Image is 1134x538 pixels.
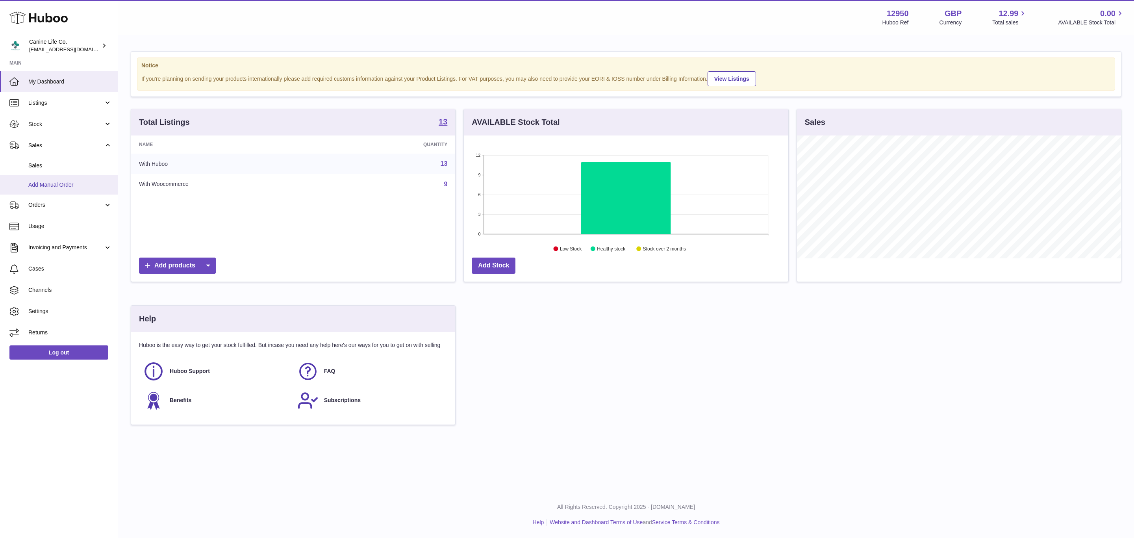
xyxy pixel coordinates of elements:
span: Returns [28,329,112,336]
text: 12 [476,153,481,158]
strong: 13 [439,118,447,126]
a: Add products [139,258,216,274]
th: Name [131,135,332,154]
text: 0 [478,232,481,236]
strong: 12950 [887,8,909,19]
td: With Woocommerce [131,174,332,195]
span: Subscriptions [324,397,361,404]
div: Currency [939,19,962,26]
text: Stock over 2 months [643,246,686,252]
a: 12.99 Total sales [992,8,1027,26]
text: Low Stock [560,246,582,252]
a: Log out [9,345,108,360]
a: Add Stock [472,258,515,274]
span: Settings [28,308,112,315]
span: My Dashboard [28,78,112,85]
a: Huboo Support [143,361,289,382]
h3: Sales [805,117,825,128]
img: internalAdmin-12950@internal.huboo.com [9,40,21,52]
text: Healthy stock [597,246,626,252]
span: Usage [28,223,112,230]
text: 6 [478,192,481,197]
th: Quantity [332,135,455,154]
span: Total sales [992,19,1027,26]
text: 3 [478,212,481,217]
h3: Total Listings [139,117,190,128]
span: Stock [28,121,104,128]
span: Huboo Support [170,367,210,375]
p: All Rights Reserved. Copyright 2025 - [DOMAIN_NAME] [124,503,1128,511]
span: Channels [28,286,112,294]
div: Canine Life Co. [29,38,100,53]
a: FAQ [297,361,444,382]
text: 9 [478,173,481,177]
a: 13 [441,160,448,167]
div: Huboo Ref [882,19,909,26]
span: FAQ [324,367,335,375]
a: Help [533,519,544,525]
span: Add Manual Order [28,181,112,189]
a: 9 [444,181,447,187]
span: Invoicing and Payments [28,244,104,251]
a: Service Terms & Conditions [652,519,720,525]
span: Cases [28,265,112,273]
p: Huboo is the easy way to get your stock fulfilled. But incase you need any help here's our ways f... [139,341,447,349]
a: 0.00 AVAILABLE Stock Total [1058,8,1125,26]
span: Sales [28,142,104,149]
strong: Notice [141,62,1111,69]
li: and [547,519,719,526]
a: Subscriptions [297,390,444,411]
span: [EMAIL_ADDRESS][DOMAIN_NAME] [29,46,116,52]
a: Benefits [143,390,289,411]
span: AVAILABLE Stock Total [1058,19,1125,26]
a: View Listings [708,71,756,86]
span: 12.99 [999,8,1018,19]
span: Sales [28,162,112,169]
a: Website and Dashboard Terms of Use [550,519,643,525]
h3: AVAILABLE Stock Total [472,117,560,128]
td: With Huboo [131,154,332,174]
strong: GBP [945,8,962,19]
span: Listings [28,99,104,107]
span: Orders [28,201,104,209]
span: Benefits [170,397,191,404]
h3: Help [139,314,156,324]
span: 0.00 [1100,8,1115,19]
a: 13 [439,118,447,127]
div: If you're planning on sending your products internationally please add required customs informati... [141,70,1111,86]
